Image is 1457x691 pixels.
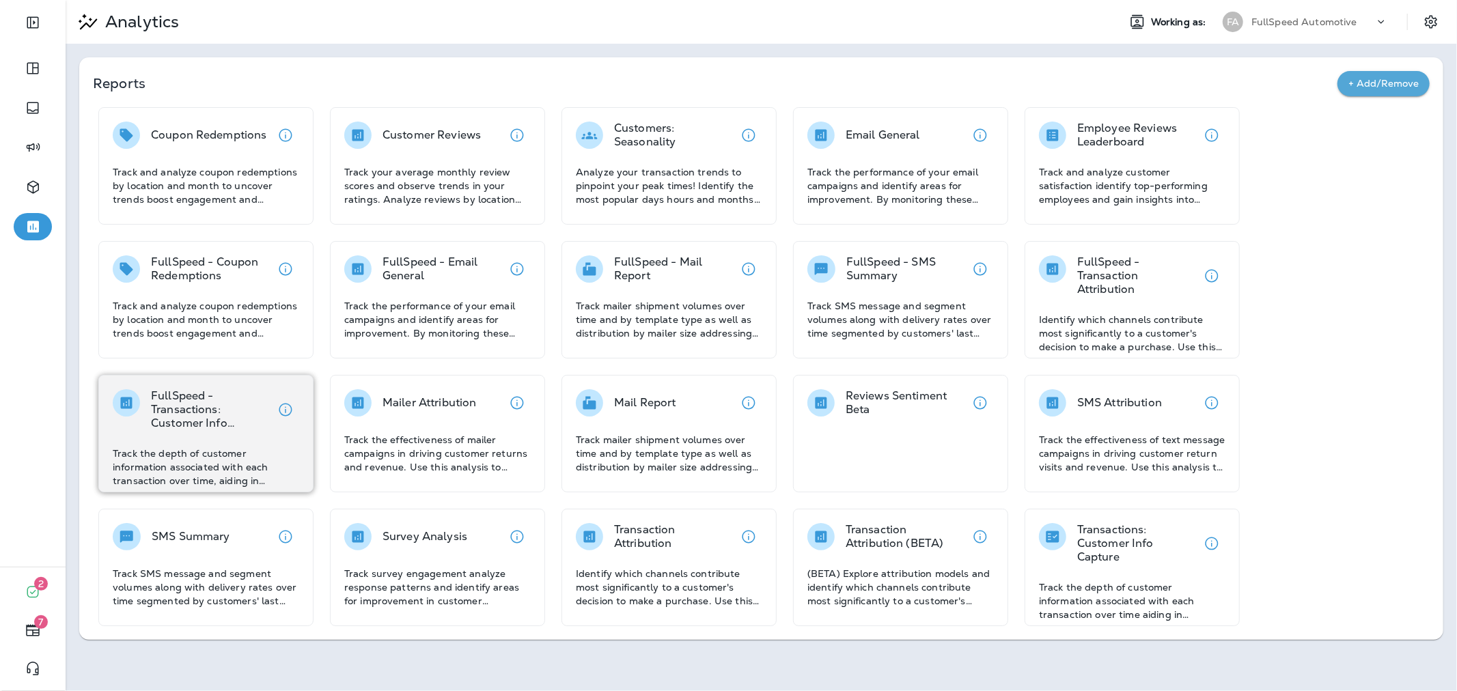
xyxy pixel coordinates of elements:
p: Survey Analysis [383,530,467,544]
p: FullSpeed - Email General [383,255,503,283]
p: Track the depth of customer information associated with each transaction over time aiding in asse... [1039,580,1225,621]
span: 7 [34,615,48,629]
p: Mailer Attribution [383,396,477,410]
p: Track the depth of customer information associated with each transaction over time, aiding in ass... [113,447,299,488]
p: Identify which channels contribute most significantly to a customer's decision to make a purchase... [1039,313,1225,354]
p: Transaction Attribution [614,523,735,550]
p: Mail Report [614,396,676,410]
button: View details [272,396,299,423]
p: Transaction Attribution (BETA) [846,523,967,550]
p: Reviews Sentiment Beta [846,389,967,417]
button: View details [503,122,531,149]
p: FullSpeed - Mail Report [614,255,735,283]
button: View details [503,255,531,283]
button: View details [503,389,531,417]
button: View details [967,122,994,149]
p: Customers: Seasonality [614,122,735,149]
p: SMS Attribution [1077,396,1162,410]
span: 2 [34,577,48,591]
p: Track mailer shipment volumes over time and by template type as well as distribution by mailer si... [576,299,762,340]
button: View details [1198,262,1225,290]
button: View details [272,255,299,283]
p: FullSpeed Automotive [1251,16,1357,27]
p: FullSpeed - Transactions: Customer Info Capture [151,389,272,430]
p: (BETA) Explore attribution models and identify which channels contribute most significantly to a ... [807,567,994,608]
button: View details [1198,122,1225,149]
p: FullSpeed - Coupon Redemptions [151,255,272,283]
p: Track SMS message and segment volumes along with delivery rates over time segmented by customers'... [807,299,994,340]
button: + Add/Remove [1337,71,1430,96]
p: Track the performance of your email campaigns and identify areas for improvement. By monitoring t... [807,165,994,206]
button: 7 [14,617,52,644]
button: View details [272,122,299,149]
button: View details [967,255,994,283]
p: Reports [93,74,1337,93]
p: Coupon Redemptions [151,128,267,142]
button: View details [735,122,762,149]
p: Email General [846,128,920,142]
p: SMS Summary [152,530,230,544]
p: Transactions: Customer Info Capture [1077,523,1198,564]
p: Analytics [100,12,179,32]
p: Track and analyze coupon redemptions by location and month to uncover trends boost engagement and... [113,299,299,340]
button: View details [1198,530,1225,557]
button: View details [1198,389,1225,417]
p: Track the performance of your email campaigns and identify areas for improvement. By monitoring t... [344,299,531,340]
button: Settings [1419,10,1443,34]
p: Track and analyze customer satisfaction identify top-performing employees and gain insights into ... [1039,165,1225,206]
p: Analyze your transaction trends to pinpoint your peak times! Identify the most popular days hours... [576,165,762,206]
span: Working as: [1151,16,1209,28]
p: FullSpeed - SMS Summary [846,255,967,283]
p: Track the effectiveness of mailer campaigns in driving customer returns and revenue. Use this ana... [344,433,531,474]
button: View details [503,523,531,550]
p: Customer Reviews [383,128,481,142]
button: Expand Sidebar [14,9,52,36]
button: View details [272,523,299,550]
p: Identify which channels contribute most significantly to a customer's decision to make a purchase... [576,567,762,608]
button: View details [735,255,762,283]
div: FA [1223,12,1243,32]
button: View details [967,523,994,550]
button: 2 [14,578,52,606]
p: Track mailer shipment volumes over time and by template type as well as distribution by mailer si... [576,433,762,474]
p: Track SMS message and segment volumes along with delivery rates over time segmented by customers'... [113,567,299,608]
p: FullSpeed - Transaction Attribution [1077,255,1198,296]
p: Track the effectiveness of text message campaigns in driving customer return visits and revenue. ... [1039,433,1225,474]
button: View details [735,389,762,417]
p: Track survey engagement analyze response patterns and identify areas for improvement in customer ... [344,567,531,608]
p: Track and analyze coupon redemptions by location and month to uncover trends boost engagement and... [113,165,299,206]
button: View details [735,523,762,550]
p: Track your average monthly review scores and observe trends in your ratings. Analyze reviews by l... [344,165,531,206]
button: View details [967,389,994,417]
p: Employee Reviews Leaderboard [1077,122,1198,149]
